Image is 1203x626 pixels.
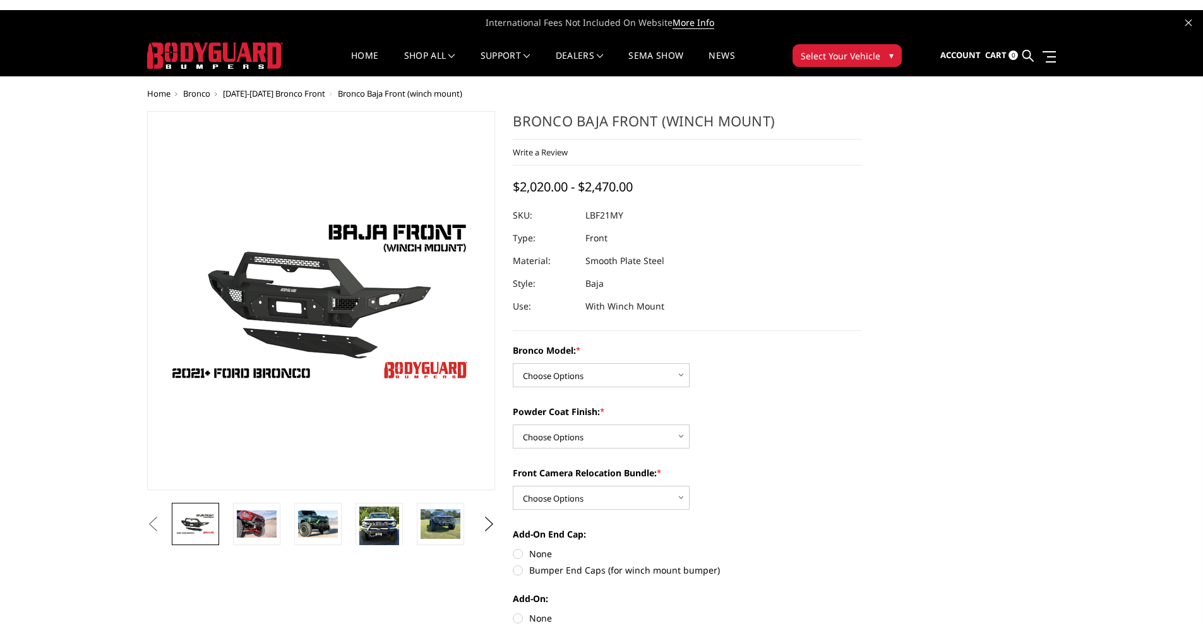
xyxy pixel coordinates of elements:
[237,510,277,537] img: Bronco Baja Front (winch mount)
[176,513,215,535] img: Bodyguard Ford Bronco
[147,88,171,99] a: Home
[513,592,861,605] label: Add-On:
[513,466,861,479] label: Front Camera Relocation Bundle:
[985,49,1007,61] span: Cart
[147,42,283,69] img: BODYGUARD BUMPERS
[481,51,530,76] a: Support
[585,204,623,227] dd: LBF21MY
[673,16,714,29] a: More Info
[513,178,633,195] span: $2,020.00 - $2,470.00
[513,147,568,158] a: Write a Review
[513,611,861,625] label: None
[513,527,861,541] label: Add-On End Cap:
[147,10,1056,35] span: International Fees Not Included On Website
[513,344,861,357] label: Bronco Model:
[298,510,338,537] img: Bronco Baja Front (winch mount)
[513,547,861,560] label: None
[513,563,861,577] label: Bumper End Caps (for winch mount bumper)
[513,295,576,318] dt: Use:
[940,39,981,73] a: Account
[556,51,604,76] a: Dealers
[147,111,496,490] a: Bodyguard Ford Bronco
[351,51,378,76] a: Home
[513,111,861,140] h1: Bronco Baja Front (winch mount)
[144,515,163,534] button: Previous
[338,88,462,99] span: Bronco Baja Front (winch mount)
[223,88,325,99] a: [DATE]-[DATE] Bronco Front
[163,212,479,390] img: Bodyguard Ford Bronco
[404,51,455,76] a: shop all
[513,250,576,272] dt: Material:
[359,507,399,546] img: Bronco Baja Front (winch mount)
[889,49,894,62] span: ▾
[793,44,902,67] button: Select Your Vehicle
[513,272,576,295] dt: Style:
[421,509,460,539] img: Bronco Baja Front (winch mount)
[801,49,880,63] span: Select Your Vehicle
[479,515,498,534] button: Next
[585,250,664,272] dd: Smooth Plate Steel
[628,51,683,76] a: SEMA Show
[183,88,210,99] a: Bronco
[985,39,1018,73] a: Cart 0
[709,51,734,76] a: News
[585,227,607,250] dd: Front
[1008,51,1018,60] span: 0
[513,405,861,418] label: Powder Coat Finish:
[585,295,664,318] dd: With Winch Mount
[513,204,576,227] dt: SKU:
[940,49,981,61] span: Account
[585,272,604,295] dd: Baja
[513,227,576,250] dt: Type:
